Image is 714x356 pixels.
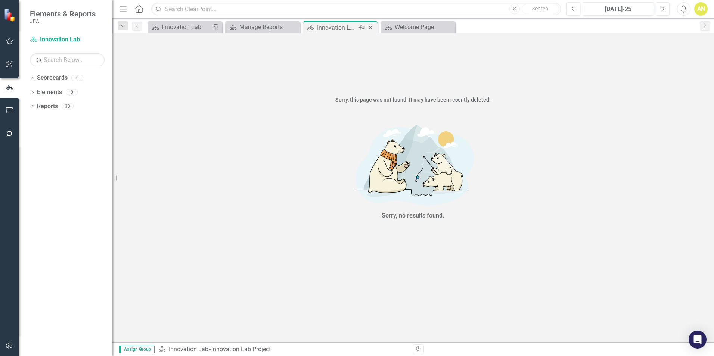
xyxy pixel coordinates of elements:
span: Elements & Reports [30,9,96,18]
div: Open Intercom Messenger [689,331,707,349]
a: Innovation Lab [30,35,105,44]
button: [DATE]-25 [583,2,654,16]
small: JEA [30,18,96,24]
div: Innovation Lab Project [317,23,357,32]
a: Welcome Page [382,22,453,32]
button: AN [694,2,708,16]
a: Reports [37,102,58,111]
div: Manage Reports [239,22,298,32]
div: Innovation Lab Project [211,346,271,353]
a: Innovation Lab [149,22,211,32]
button: Search [522,4,559,14]
input: Search ClearPoint... [151,3,561,16]
span: Search [532,6,548,12]
img: No results found [301,119,525,209]
a: Elements [37,88,62,97]
div: 33 [62,103,74,109]
a: Manage Reports [227,22,298,32]
div: 0 [71,75,83,81]
a: Innovation Lab [169,346,208,353]
div: Innovation Lab [162,22,211,32]
div: » [158,345,407,354]
div: Sorry, this page was not found. It may have been recently deleted. [112,96,714,103]
a: Scorecards [37,74,68,82]
span: Assign Group [119,346,155,353]
div: Welcome Page [395,22,453,32]
img: ClearPoint Strategy [4,9,17,22]
div: Sorry, no results found. [382,212,444,220]
div: [DATE]-25 [585,5,651,14]
input: Search Below... [30,53,105,66]
div: 0 [66,89,78,96]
